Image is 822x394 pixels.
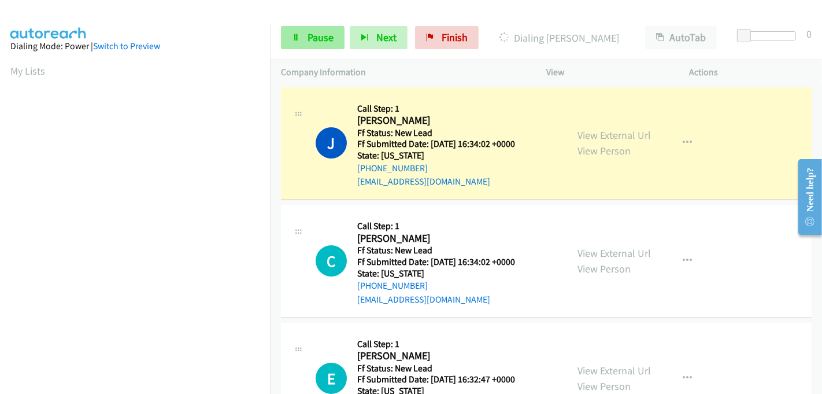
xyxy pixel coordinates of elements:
h5: State: [US_STATE] [357,268,530,279]
p: Dialing [PERSON_NAME] [494,30,624,46]
span: Finish [442,31,468,44]
div: Delay between calls (in seconds) [743,31,796,40]
h5: Call Step: 1 [357,338,530,350]
a: View Person [577,380,631,393]
h5: Ff Submitted Date: [DATE] 16:32:47 +0000 [357,374,530,385]
span: Pause [308,31,334,44]
h5: State: [US_STATE] [357,150,530,161]
a: View External Url [577,246,651,260]
a: Pause [281,26,345,49]
h2: [PERSON_NAME] [357,232,530,245]
a: [PHONE_NUMBER] [357,163,428,174]
a: [EMAIL_ADDRESS][DOMAIN_NAME] [357,294,490,305]
h1: C [316,245,347,277]
h2: [PERSON_NAME] [357,114,530,127]
h5: Ff Status: New Lead [357,245,530,256]
a: My Lists [10,64,45,78]
div: Dialing Mode: Power | [10,39,260,53]
h5: Call Step: 1 [357,103,530,115]
p: Company Information [281,65,525,79]
button: AutoTab [645,26,717,49]
a: View External Url [577,364,651,377]
p: View [546,65,669,79]
a: View Person [577,144,631,157]
a: [PHONE_NUMBER] [357,280,428,291]
h5: Ff Status: New Lead [357,127,530,139]
h2: [PERSON_NAME] [357,349,530,363]
h1: E [316,363,347,394]
a: Finish [415,26,479,49]
a: [EMAIL_ADDRESS][DOMAIN_NAME] [357,176,490,187]
iframe: Resource Center [789,151,822,243]
h5: Ff Status: New Lead [357,363,530,374]
a: View Person [577,262,631,275]
a: View External Url [577,128,651,142]
span: Next [376,31,397,44]
h1: J [316,127,347,159]
div: The call is yet to be attempted [316,363,347,394]
h5: Call Step: 1 [357,220,530,232]
h5: Ff Submitted Date: [DATE] 16:34:02 +0000 [357,256,530,268]
h5: Ff Submitted Date: [DATE] 16:34:02 +0000 [357,138,530,150]
div: 0 [806,26,812,42]
div: The call is yet to be attempted [316,245,347,277]
button: Next [350,26,408,49]
p: Actions [690,65,812,79]
a: Switch to Preview [93,40,160,51]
